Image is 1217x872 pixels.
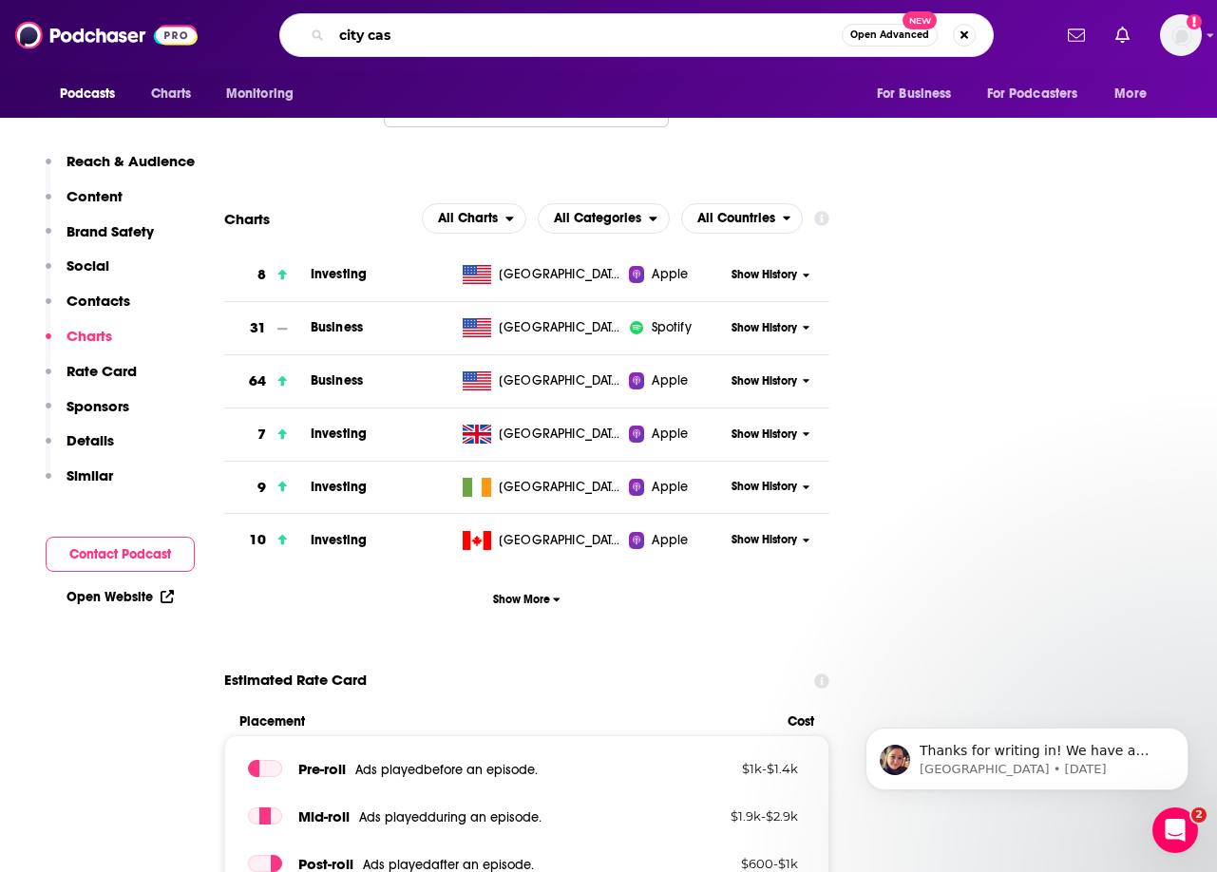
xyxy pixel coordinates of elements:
[877,81,952,107] span: For Business
[1114,81,1147,107] span: More
[681,203,804,234] h2: Countries
[629,425,725,444] a: Apple
[725,267,816,283] button: Show History
[67,222,154,240] p: Brand Safety
[15,17,198,53] img: Podchaser - Follow, Share and Rate Podcasts
[213,76,318,112] button: open menu
[652,531,688,550] span: Apple
[311,426,367,442] a: Investing
[224,662,367,698] span: Estimated Rate Card
[675,856,798,871] p: $ 600 - $ 1k
[67,397,129,415] p: Sponsors
[249,370,266,392] h3: 64
[1191,807,1207,823] span: 2
[257,264,266,286] h3: 8
[139,76,203,112] a: Charts
[499,531,622,550] span: Canada
[1160,14,1202,56] span: Logged in as rowan.sullivan
[629,265,725,284] a: Apple
[67,152,195,170] p: Reach & Audience
[455,531,629,550] a: [GEOGRAPHIC_DATA]
[652,265,688,284] span: Apple
[1160,14,1202,56] img: User Profile
[837,688,1217,821] iframe: Intercom notifications message
[499,371,622,390] span: United States
[226,81,294,107] span: Monitoring
[151,81,192,107] span: Charts
[359,809,542,825] span: Ads played during an episode .
[46,187,123,222] button: Content
[224,514,311,566] a: 10
[788,713,814,730] span: Cost
[46,222,154,257] button: Brand Safety
[67,362,137,380] p: Rate Card
[455,478,629,497] a: [GEOGRAPHIC_DATA]
[67,256,109,275] p: Social
[279,13,994,57] div: Search podcasts, credits, & more...
[311,532,367,548] a: Investing
[455,425,629,444] a: [GEOGRAPHIC_DATA]
[652,318,692,337] span: Spotify
[250,317,266,339] h3: 31
[842,24,938,47] button: Open AdvancedNew
[67,187,123,205] p: Content
[224,355,311,408] a: 64
[629,320,644,335] img: iconImage
[46,256,109,292] button: Social
[224,249,311,301] a: 8
[499,318,622,337] span: United States
[725,373,816,389] button: Show History
[224,462,311,514] a: 9
[675,808,798,824] p: $ 1.9k - $ 2.9k
[732,320,797,336] span: Show History
[67,589,174,605] a: Open Website
[455,371,629,390] a: [GEOGRAPHIC_DATA]
[652,478,688,497] span: Apple
[224,210,270,228] h2: Charts
[652,425,688,444] span: Apple
[422,203,526,234] h2: Platforms
[455,318,629,337] a: [GEOGRAPHIC_DATA]
[455,265,629,284] a: [GEOGRAPHIC_DATA]
[46,327,112,362] button: Charts
[311,479,367,495] span: Investing
[499,478,622,497] span: Ireland
[298,760,346,778] span: Pre -roll
[493,593,561,606] span: Show More
[46,397,129,432] button: Sponsors
[499,425,622,444] span: United Kingdom
[422,203,526,234] button: open menu
[629,318,725,337] a: iconImageSpotify
[257,424,266,445] h3: 7
[538,203,670,234] h2: Categories
[1060,19,1093,51] a: Show notifications dropdown
[239,713,772,730] span: Placement
[725,320,816,336] button: Show History
[224,408,311,461] a: 7
[675,761,798,776] p: $ 1k - $ 1.4k
[311,266,367,282] a: Investing
[298,807,350,825] span: Mid -roll
[67,327,112,345] p: Charts
[257,477,266,499] h3: 9
[311,372,363,389] a: Business
[224,581,830,616] button: Show More
[725,427,816,443] button: Show History
[83,73,328,90] p: Message from Sydney, sent 4w ago
[975,76,1106,112] button: open menu
[355,762,538,778] span: Ads played before an episode .
[1152,807,1198,853] iframe: Intercom live chat
[46,431,114,466] button: Details
[538,203,670,234] button: open menu
[1108,19,1137,51] a: Show notifications dropdown
[46,152,195,187] button: Reach & Audience
[681,203,804,234] button: open menu
[67,292,130,310] p: Contacts
[903,11,937,29] span: New
[46,362,137,397] button: Rate Card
